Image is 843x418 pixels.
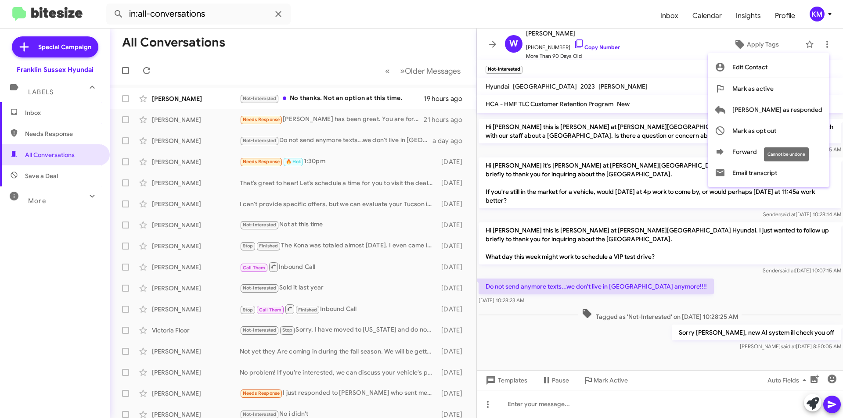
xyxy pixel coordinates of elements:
[732,78,774,99] span: Mark as active
[708,162,829,183] button: Email transcript
[764,147,809,161] div: Cannot be undone
[708,141,829,162] button: Forward
[732,99,822,120] span: [PERSON_NAME] as responded
[732,120,776,141] span: Mark as opt out
[732,57,767,78] span: Edit Contact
